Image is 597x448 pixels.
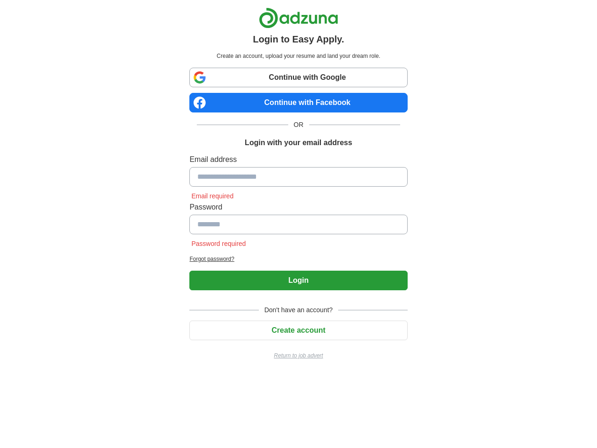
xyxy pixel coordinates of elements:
h1: Login with your email address [245,137,352,148]
a: Forgot password? [189,255,407,263]
span: Password required [189,240,248,247]
a: Create account [189,326,407,334]
img: Adzuna logo [259,7,338,28]
p: Create an account, upload your resume and land your dream role. [191,52,405,60]
h1: Login to Easy Apply. [253,32,344,46]
label: Password [189,202,407,213]
button: Create account [189,321,407,340]
a: Continue with Facebook [189,93,407,112]
a: Return to job advert [189,351,407,360]
span: Email required [189,192,235,200]
label: Email address [189,154,407,165]
span: Don't have an account? [259,305,339,315]
button: Login [189,271,407,290]
span: OR [288,120,309,130]
a: Continue with Google [189,68,407,87]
